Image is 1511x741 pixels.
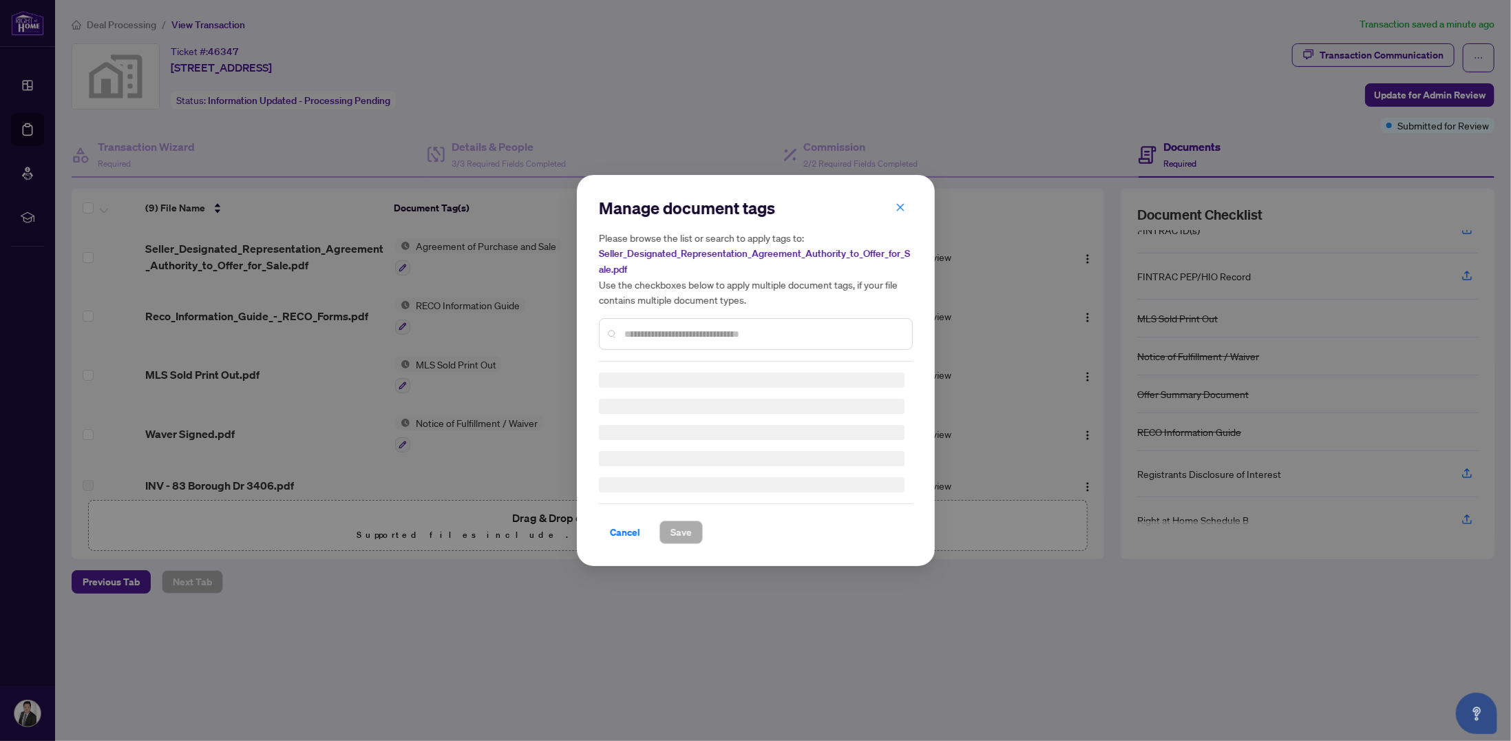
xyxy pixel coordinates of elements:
h2: Manage document tags [599,197,913,219]
span: Seller_Designated_Representation_Agreement_Authority_to_Offer_for_Sale.pdf [599,247,910,275]
span: close [896,202,905,212]
button: Cancel [599,521,651,544]
h5: Please browse the list or search to apply tags to: Use the checkboxes below to apply multiple doc... [599,230,913,307]
span: Cancel [610,521,640,543]
button: Open asap [1456,693,1497,734]
button: Save [659,521,703,544]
